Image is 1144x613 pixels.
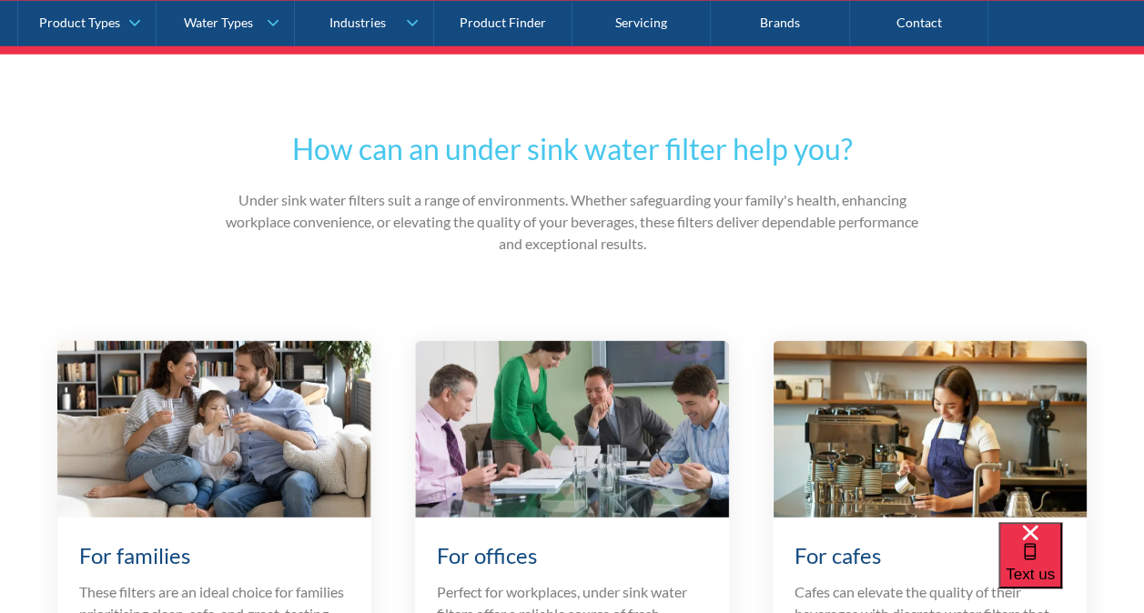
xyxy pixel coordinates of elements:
div: Industries [329,15,385,30]
iframe: podium webchat widget bubble [998,522,1144,613]
div: Water Types [184,15,253,30]
h2: How can an under sink water filter help you? [218,127,927,171]
div: Product Types [39,15,120,30]
h3: For cafes [795,539,1065,572]
h3: For families [79,539,349,572]
p: Under sink water filters suit a range of environments. Whether safeguarding your family's health,... [218,189,927,255]
h3: For offices [437,539,707,572]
